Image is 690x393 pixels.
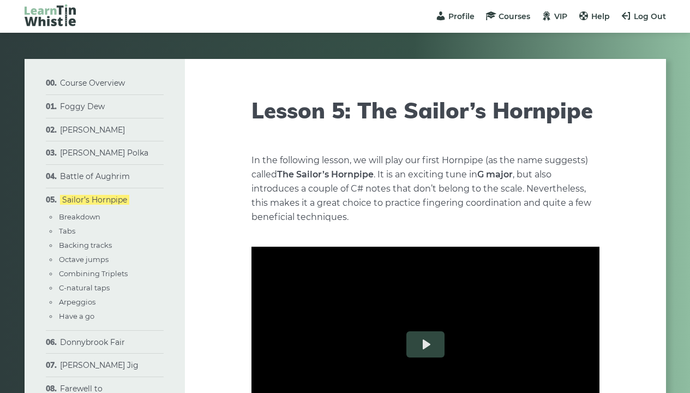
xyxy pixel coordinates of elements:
[60,195,129,205] a: Sailor’s Hornpipe
[59,297,95,306] a: Arpeggios
[578,11,610,21] a: Help
[541,11,567,21] a: VIP
[485,11,530,21] a: Courses
[277,169,374,180] strong: The Sailor’s Hornpipe
[60,125,125,135] a: [PERSON_NAME]
[591,11,610,21] span: Help
[60,337,125,347] a: Donnybrook Fair
[25,4,76,26] img: LearnTinWhistle.com
[435,11,475,21] a: Profile
[59,269,128,278] a: Combining Triplets
[60,360,139,370] a: [PERSON_NAME] Jig
[60,148,148,158] a: [PERSON_NAME] Polka
[251,97,599,123] h1: Lesson 5: The Sailor’s Hornpipe
[60,78,125,88] a: Course Overview
[621,11,666,21] a: Log Out
[59,241,112,249] a: Backing tracks
[554,11,567,21] span: VIP
[59,255,109,264] a: Octave jumps
[60,171,130,181] a: Battle of Aughrim
[59,312,94,320] a: Have a go
[59,283,110,292] a: C-natural taps
[251,153,599,224] p: In the following lesson, we will play our first Hornpipe (as the name suggests) called . It is an...
[448,11,475,21] span: Profile
[499,11,530,21] span: Courses
[60,102,105,111] a: Foggy Dew
[59,212,100,221] a: Breakdown
[59,227,75,235] a: Tabs
[634,11,666,21] span: Log Out
[477,169,513,180] strong: G major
